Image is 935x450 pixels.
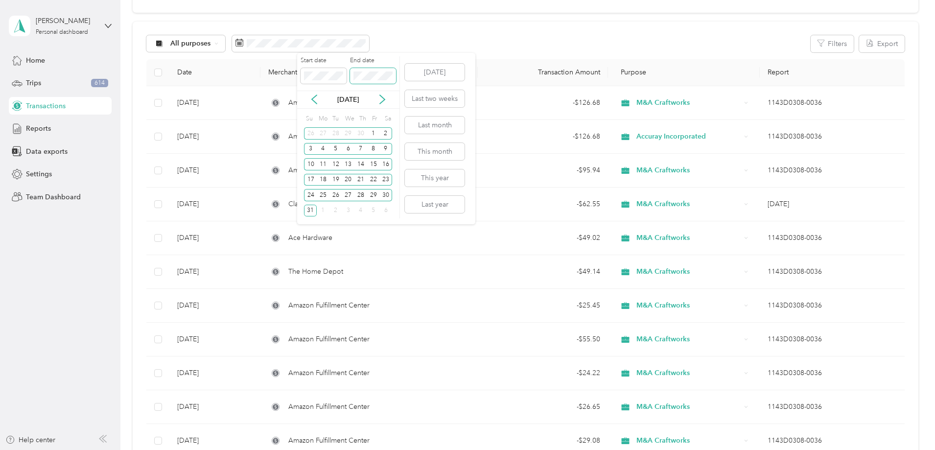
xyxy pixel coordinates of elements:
td: [DATE] [169,289,260,323]
button: Filters [811,35,854,52]
div: 26 [329,189,342,201]
button: Export [859,35,905,52]
div: - $25.45 [486,300,600,311]
button: Last year [405,196,465,213]
div: 16 [380,158,393,170]
div: 30 [380,189,393,201]
div: 19 [329,174,342,186]
button: This year [405,169,465,187]
td: 1143D0308-0036 [760,154,905,188]
td: 1143D0308-0036 [760,221,905,255]
div: 26 [304,127,317,140]
span: Amazon Fulfillment Center [288,334,370,345]
span: The Home Depot [288,266,343,277]
span: Transactions [26,101,66,111]
div: 25 [317,189,329,201]
span: Trips [26,78,41,88]
div: 6 [342,143,354,155]
td: 1143D0308-0036 [760,323,905,356]
td: [DATE] [169,154,260,188]
div: 4 [317,143,329,155]
div: 29 [367,189,380,201]
div: 3 [304,143,317,155]
div: 1 [317,205,329,217]
div: 30 [354,127,367,140]
td: [DATE] [169,255,260,289]
td: 1143D0308-0036 [760,390,905,424]
span: M&A Craftworks [636,368,741,379]
div: 23 [380,174,393,186]
span: Settings [26,169,52,179]
div: 22 [367,174,380,186]
th: Merchant [260,59,477,86]
span: Data exports [26,146,68,157]
td: [DATE] [169,221,260,255]
button: Last two weeks [405,90,465,107]
td: Dec 2023 [760,188,905,221]
iframe: Everlance-gr Chat Button Frame [880,395,935,450]
span: M&A Craftworks [636,300,741,311]
p: [DATE] [327,95,369,105]
span: M&A Craftworks [636,266,741,277]
span: Amazon Fulfillment Center [288,435,370,446]
th: Transaction Amount [478,59,608,86]
span: M&A Craftworks [636,435,741,446]
div: 5 [329,143,342,155]
span: Amazon Fulfillment Center [288,402,370,412]
span: Home [26,55,45,66]
div: 4 [354,205,367,217]
td: 1143D0308-0036 [760,255,905,289]
div: Personal dashboard [36,29,88,35]
div: 3 [342,205,354,217]
div: Tu [331,112,340,126]
td: [DATE] [169,120,260,154]
span: Team Dashboard [26,192,81,202]
div: 2 [329,205,342,217]
div: 17 [304,174,317,186]
div: We [343,112,354,126]
div: Th [358,112,367,126]
td: [DATE] [169,188,260,221]
td: 1143D0308-0036 [760,120,905,154]
div: Fr [371,112,380,126]
label: End date [350,56,396,65]
td: [DATE] [169,390,260,424]
div: 10 [304,158,317,170]
div: 2 [380,127,393,140]
td: 1143D0308-0036 [760,356,905,390]
th: Report [760,59,905,86]
label: Start date [301,56,347,65]
span: Amazon Fulfillment Center [288,368,370,379]
button: [DATE] [405,64,465,81]
div: 5 [367,205,380,217]
div: - $29.08 [486,435,600,446]
div: 9 [380,143,393,155]
span: Reports [26,123,51,134]
div: 21 [354,174,367,186]
div: 27 [342,189,354,201]
span: M&A Craftworks [636,97,741,108]
div: - $95.94 [486,165,600,176]
div: 1 [367,127,380,140]
td: [DATE] [169,323,260,356]
span: Ace Hardware [288,233,332,243]
span: M&A Craftworks [636,402,741,412]
div: 11 [317,158,329,170]
div: - $49.14 [486,266,600,277]
div: - $126.68 [486,97,600,108]
button: Last month [405,117,465,134]
span: Amazon Fulfillment Center [288,131,370,142]
td: [DATE] [169,356,260,390]
div: - $55.50 [486,334,600,345]
div: 24 [304,189,317,201]
div: 18 [317,174,329,186]
div: 12 [329,158,342,170]
span: M&A Craftworks [636,165,741,176]
div: 7 [354,143,367,155]
span: All purposes [170,40,211,47]
span: Accuray Incorporated [636,131,741,142]
div: 20 [342,174,354,186]
button: This month [405,143,465,160]
th: Date [169,59,260,86]
span: Purpose [616,68,647,76]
